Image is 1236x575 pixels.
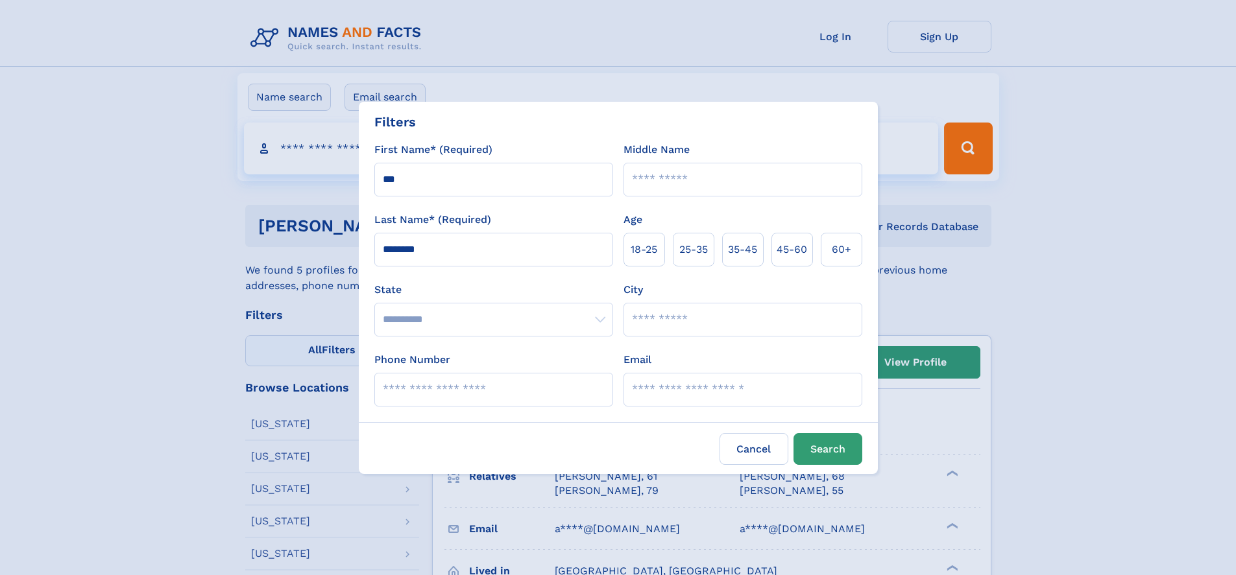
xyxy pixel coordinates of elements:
div: Filters [374,112,416,132]
label: State [374,282,613,298]
button: Search [794,433,862,465]
span: 45‑60 [777,242,807,257]
label: City [624,282,643,298]
label: Last Name* (Required) [374,212,491,228]
span: 35‑45 [728,242,757,257]
span: 25‑35 [679,242,708,257]
label: Email [624,352,651,368]
label: Middle Name [624,142,690,158]
label: Age [624,212,642,228]
span: 60+ [832,242,851,257]
span: 18‑25 [631,242,657,257]
label: First Name* (Required) [374,142,492,158]
label: Phone Number [374,352,450,368]
label: Cancel [720,433,788,465]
